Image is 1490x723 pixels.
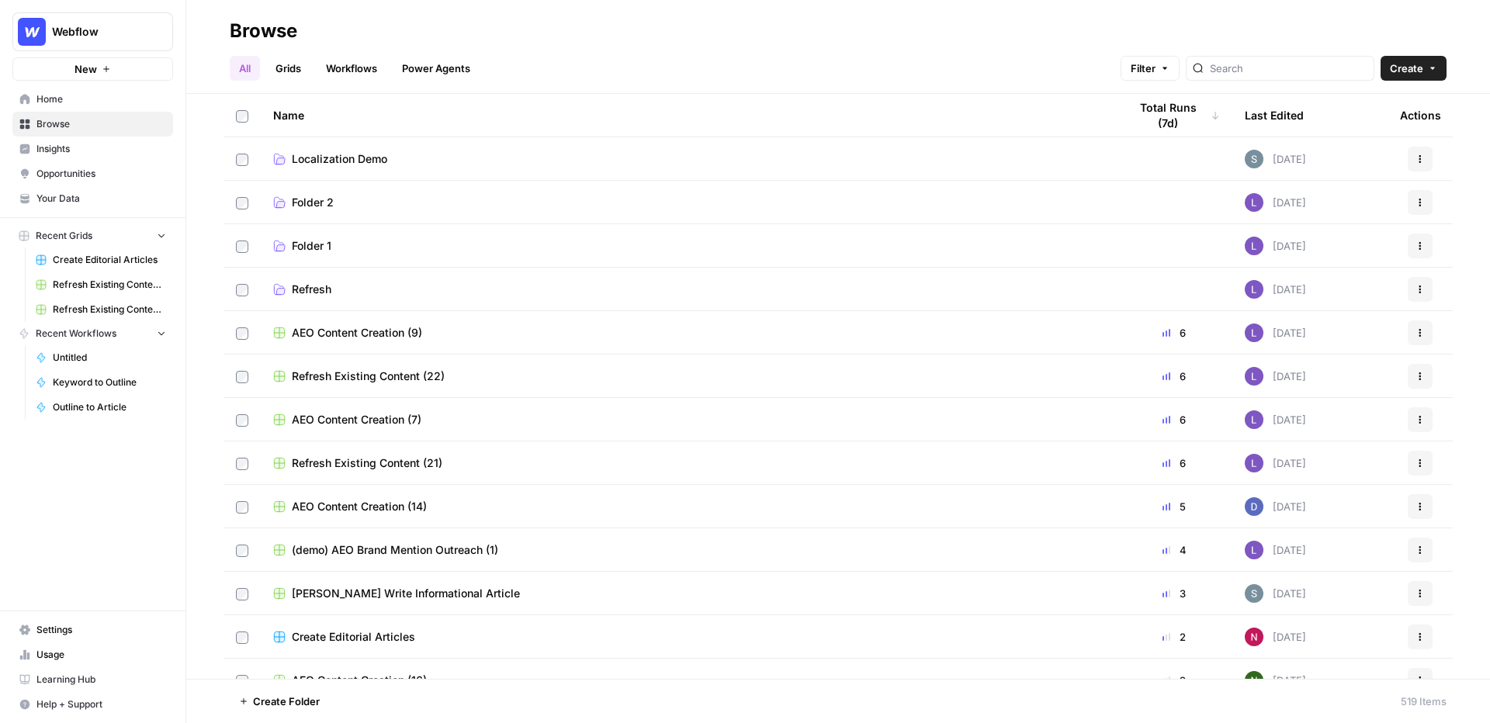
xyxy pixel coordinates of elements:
span: Recent Grids [36,229,92,243]
div: Last Edited [1245,94,1304,137]
a: Settings [12,617,173,642]
div: [DATE] [1245,150,1306,168]
button: New [12,57,173,81]
img: g4o9tbhziz0738ibrok3k9f5ina6 [1245,671,1263,690]
div: 6 [1128,412,1220,427]
button: Filter [1121,56,1180,81]
span: AEO Content Creation (14) [292,499,427,514]
a: Folder 1 [273,238,1104,254]
div: Actions [1400,94,1441,137]
a: Create Editorial Articles [29,247,173,272]
a: AEO Content Creation (14) [273,499,1104,514]
a: Outline to Article [29,395,173,420]
img: w7f6q2jfcebns90hntjxsl93h3td [1245,150,1263,168]
span: Create Editorial Articles [292,629,415,645]
div: [DATE] [1245,584,1306,603]
img: w7f6q2jfcebns90hntjxsl93h3td [1245,584,1263,603]
input: Search [1210,61,1367,76]
div: Name [273,94,1104,137]
img: rn7sh892ioif0lo51687sih9ndqw [1245,541,1263,559]
div: 6 [1128,455,1220,471]
span: Filter [1131,61,1156,76]
span: Folder 1 [292,238,331,254]
div: [DATE] [1245,367,1306,386]
img: Webflow Logo [18,18,46,46]
button: Recent Grids [12,224,173,247]
span: Browse [36,117,166,131]
a: Untitled [29,345,173,370]
span: Refresh Existing Content (22) [292,368,445,384]
span: Refresh Existing Content (11) [53,278,166,292]
button: Workspace: Webflow [12,12,173,51]
div: [DATE] [1245,410,1306,429]
div: Browse [230,19,297,43]
span: Help + Support [36,697,166,711]
span: [PERSON_NAME] Write Informational Article [292,586,520,601]
a: Localization Demo [273,151,1104,167]
span: Localization Demo [292,151,387,167]
button: Create [1381,56,1447,81]
button: Create Folder [230,689,329,714]
a: [PERSON_NAME] Write Informational Article [273,586,1104,601]
span: Home [36,92,166,106]
button: Help + Support [12,692,173,717]
button: Recent Workflows [12,322,173,345]
div: [DATE] [1245,193,1306,212]
img: oynt3kinlmekmaa1z2gxuuo0y08d [1245,497,1263,516]
span: AEO Content Creation (16) [292,673,427,688]
div: 5 [1128,499,1220,514]
a: AEO Content Creation (7) [273,412,1104,427]
img: rn7sh892ioif0lo51687sih9ndqw [1245,323,1263,342]
div: Total Runs (7d) [1128,94,1220,137]
span: Outline to Article [53,400,166,414]
a: (demo) AEO Brand Mention Outreach (1) [273,542,1104,558]
span: Create Editorial Articles [53,253,166,267]
img: rn7sh892ioif0lo51687sih9ndqw [1245,237,1263,255]
span: New [74,61,97,77]
a: Learning Hub [12,667,173,692]
img: rn7sh892ioif0lo51687sih9ndqw [1245,193,1263,212]
a: Refresh Existing Content - New [29,297,173,322]
div: 2 [1128,629,1220,645]
div: [DATE] [1245,541,1306,559]
a: Folder 2 [273,195,1104,210]
div: [DATE] [1245,671,1306,690]
div: [DATE] [1245,454,1306,472]
div: 6 [1128,325,1220,341]
a: Keyword to Outline [29,370,173,395]
a: Usage [12,642,173,667]
span: Refresh Existing Content (21) [292,455,442,471]
span: (demo) AEO Brand Mention Outreach (1) [292,542,498,558]
a: Refresh Existing Content (21) [273,455,1104,471]
div: [DATE] [1245,497,1306,516]
span: Webflow [52,24,146,40]
a: Create Editorial Articles [273,629,1104,645]
a: All [230,56,260,81]
div: 3 [1128,586,1220,601]
div: 6 [1128,368,1220,384]
div: 519 Items [1401,694,1447,709]
span: Insights [36,142,166,156]
span: Opportunities [36,167,166,181]
img: rn7sh892ioif0lo51687sih9ndqw [1245,410,1263,429]
span: Untitled [53,351,166,365]
a: Grids [266,56,310,81]
a: Workflows [317,56,386,81]
span: Create [1390,61,1423,76]
a: AEO Content Creation (9) [273,325,1104,341]
a: Browse [12,112,173,137]
span: Create Folder [253,694,320,709]
span: Settings [36,623,166,637]
span: Recent Workflows [36,327,116,341]
img: rn7sh892ioif0lo51687sih9ndqw [1245,454,1263,472]
img: rn7sh892ioif0lo51687sih9ndqw [1245,280,1263,299]
div: 4 [1128,542,1220,558]
span: Refresh Existing Content - New [53,303,166,317]
a: Your Data [12,186,173,211]
a: Refresh [273,282,1104,297]
span: Learning Hub [36,673,166,687]
span: Folder 2 [292,195,334,210]
span: AEO Content Creation (7) [292,412,421,427]
span: AEO Content Creation (9) [292,325,422,341]
span: Usage [36,648,166,662]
